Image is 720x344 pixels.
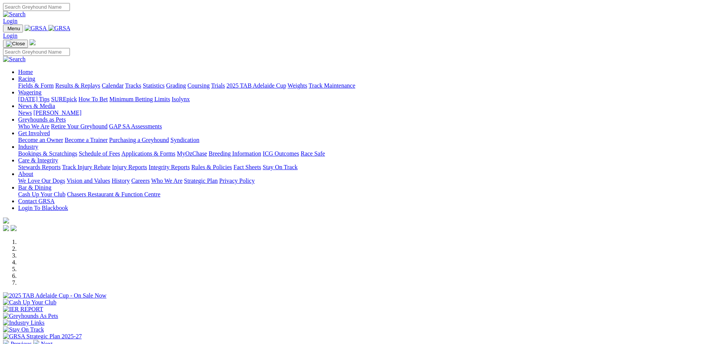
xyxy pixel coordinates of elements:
a: Track Injury Rebate [62,164,110,170]
a: Syndication [170,137,199,143]
a: Industry [18,143,38,150]
a: Get Involved [18,130,50,136]
img: GRSA [48,25,71,32]
a: Login [3,32,17,39]
img: GRSA [25,25,47,32]
a: Results & Replays [55,82,100,89]
a: Care & Integrity [18,157,58,164]
button: Toggle navigation [3,25,23,32]
a: MyOzChase [177,150,207,157]
a: Rules & Policies [191,164,232,170]
button: Toggle navigation [3,40,28,48]
a: Grading [166,82,186,89]
a: Stewards Reports [18,164,60,170]
a: Statistics [143,82,165,89]
img: IER REPORT [3,306,43,313]
a: How To Bet [79,96,108,102]
a: 2025 TAB Adelaide Cup [226,82,286,89]
a: Login To Blackbook [18,205,68,211]
a: Vision and Values [67,177,110,184]
span: Menu [8,26,20,31]
div: News & Media [18,110,717,116]
img: GRSA Strategic Plan 2025-27 [3,333,82,340]
a: Calendar [102,82,124,89]
a: Coursing [187,82,210,89]
a: Breeding Information [209,150,261,157]
a: Applications & Forms [121,150,175,157]
img: Stay On Track [3,326,44,333]
a: [DATE] Tips [18,96,50,102]
a: Greyhounds as Pets [18,116,66,123]
a: Privacy Policy [219,177,255,184]
a: History [111,177,130,184]
a: Become a Trainer [65,137,108,143]
a: Racing [18,76,35,82]
a: Track Maintenance [309,82,355,89]
div: Bar & Dining [18,191,717,198]
a: Bookings & Scratchings [18,150,77,157]
a: Login [3,18,17,24]
img: 2025 TAB Adelaide Cup - On Sale Now [3,292,107,299]
div: Wagering [18,96,717,103]
a: Trials [211,82,225,89]
a: Wagering [18,89,42,96]
input: Search [3,48,70,56]
img: Search [3,56,26,63]
a: Fact Sheets [234,164,261,170]
a: Minimum Betting Limits [109,96,170,102]
img: Search [3,11,26,18]
img: twitter.svg [11,225,17,231]
img: Industry Links [3,319,45,326]
div: Racing [18,82,717,89]
a: Integrity Reports [149,164,190,170]
img: facebook.svg [3,225,9,231]
a: Who We Are [151,177,183,184]
a: About [18,171,33,177]
a: Weights [288,82,307,89]
div: Greyhounds as Pets [18,123,717,130]
a: Who We Are [18,123,50,130]
a: Fields & Form [18,82,54,89]
a: Isolynx [172,96,190,102]
a: News [18,110,32,116]
a: Contact GRSA [18,198,54,204]
a: Strategic Plan [184,177,218,184]
a: Become an Owner [18,137,63,143]
div: Industry [18,150,717,157]
a: Home [18,69,33,75]
a: Bar & Dining [18,184,51,191]
a: Stay On Track [263,164,297,170]
a: Cash Up Your Club [18,191,65,197]
div: Get Involved [18,137,717,143]
div: About [18,177,717,184]
a: Purchasing a Greyhound [109,137,169,143]
a: Careers [131,177,150,184]
img: Greyhounds As Pets [3,313,58,319]
a: Schedule of Fees [79,150,120,157]
a: Retire Your Greyhound [51,123,108,130]
div: Care & Integrity [18,164,717,171]
a: [PERSON_NAME] [33,110,81,116]
a: Tracks [125,82,141,89]
a: We Love Our Dogs [18,177,65,184]
a: Injury Reports [112,164,147,170]
img: logo-grsa-white.png [3,218,9,224]
a: News & Media [18,103,55,109]
img: Close [6,41,25,47]
img: logo-grsa-white.png [29,39,36,45]
img: Cash Up Your Club [3,299,56,306]
a: GAP SA Assessments [109,123,162,130]
a: Race Safe [300,150,325,157]
a: SUREpick [51,96,77,102]
a: ICG Outcomes [263,150,299,157]
input: Search [3,3,70,11]
a: Chasers Restaurant & Function Centre [67,191,160,197]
